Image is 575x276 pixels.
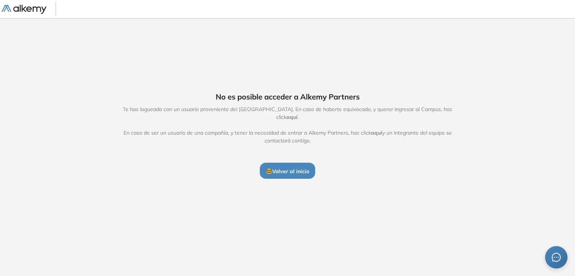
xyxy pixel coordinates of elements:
[260,163,315,178] button: 🤓Volver al inicio
[266,168,309,175] span: 🤓 Volver al inicio
[216,91,360,102] span: No es posible acceder a Alkemy Partners
[371,129,382,136] span: aquí
[286,114,298,120] span: aquí
[115,105,460,145] span: Te has logueado con un usuario proveniente del [GEOGRAPHIC_DATA]. En caso de haberte equivocado, ...
[552,253,561,262] span: message
[1,5,46,14] img: Logo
